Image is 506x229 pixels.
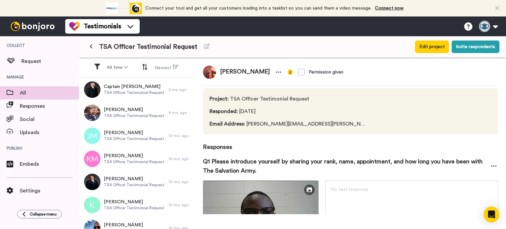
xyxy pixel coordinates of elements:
[104,205,164,211] span: TSA Officer Testimonial Request
[79,147,195,170] a: [PERSON_NAME]TSA Officer Testimonial Request10 mo. ago
[84,22,121,31] span: Testimonials
[20,115,79,123] span: Social
[210,109,238,114] span: Responded :
[104,222,164,228] span: [PERSON_NAME]
[104,199,164,205] span: [PERSON_NAME]
[151,61,183,74] button: Newest
[79,101,195,124] a: [PERSON_NAME]TSA Officer Testimonial Request8 mo. ago
[20,160,79,168] span: Embeds
[84,174,100,190] img: f4057030-8632-428e-9ca9-fe9dec0488ec.jpeg
[17,210,62,218] button: Collapse menu
[210,96,229,101] span: Project :
[216,66,274,79] span: [PERSON_NAME]
[8,22,57,31] img: bj-logo-header-white.svg
[84,197,100,213] img: k.png
[203,134,498,152] span: Responses
[84,104,100,121] img: 519fe510-055b-442e-94fc-ac425f8eac72.jpeg
[210,121,245,127] span: Email Address :
[169,110,192,115] div: 8 mo. ago
[69,21,80,32] img: tm-color.svg
[104,136,164,141] span: TSA Officer Testimonial Request
[169,133,192,138] div: 10 mo. ago
[309,69,343,75] div: Permission given
[210,107,366,115] span: [DATE]
[288,70,293,75] img: info-yellow.svg
[169,179,192,185] div: 10 mo. ago
[79,193,195,216] a: [PERSON_NAME]TSA Officer Testimonial Request10 mo. ago
[20,129,79,136] span: Uploads
[104,106,164,113] span: [PERSON_NAME]
[104,129,164,136] span: [PERSON_NAME]
[104,113,164,118] span: TSA Officer Testimonial Request
[169,87,192,92] div: 5 mo. ago
[104,153,164,159] span: [PERSON_NAME]
[106,3,142,14] div: animation
[210,95,366,103] span: TSA Officer Testimonial Request
[375,6,404,11] a: Connect now
[84,81,100,98] img: 6180d5af-b37d-4554-92f1-e17473e3ae26.jpeg
[20,89,79,97] span: All
[331,187,368,192] span: No text response
[169,156,192,161] div: 10 mo. ago
[104,159,164,164] span: TSA Officer Testimonial Request
[104,83,164,90] span: Captain [PERSON_NAME]
[104,182,164,187] span: TSA Officer Testimonial Request
[79,124,195,147] a: [PERSON_NAME]TSA Officer Testimonial Request10 mo. ago
[104,176,164,182] span: [PERSON_NAME]
[20,187,79,195] span: Settings
[415,41,449,53] button: Edit project
[203,157,490,175] span: Q1 Please introduce yourself by sharing your rank, name, appointment, and how long you have been ...
[21,57,79,65] span: Request
[103,62,132,73] button: All time
[99,42,197,51] span: TSA Officer Testimonial Request
[20,102,79,110] span: Responses
[84,128,100,144] img: jm.png
[169,202,192,208] div: 10 mo. ago
[30,212,57,217] span: Collapse menu
[210,120,366,128] span: [PERSON_NAME][EMAIL_ADDRESS][PERSON_NAME][DOMAIN_NAME]
[79,170,195,193] a: [PERSON_NAME]TSA Officer Testimonial Request10 mo. ago
[484,207,499,222] div: Open Intercom Messenger
[84,151,100,167] img: km.png
[452,41,499,53] button: Invite respondents
[203,66,216,79] img: 1d884015-5f58-4205-8417-65acf132ea65.jpeg
[145,6,372,11] span: Connect your tool and get all your customers loading into a tasklist so you can send them a video...
[104,90,164,95] span: TSA Officer Testimonial Request
[79,78,195,101] a: Captain [PERSON_NAME]TSA Officer Testimonial Request5 mo. ago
